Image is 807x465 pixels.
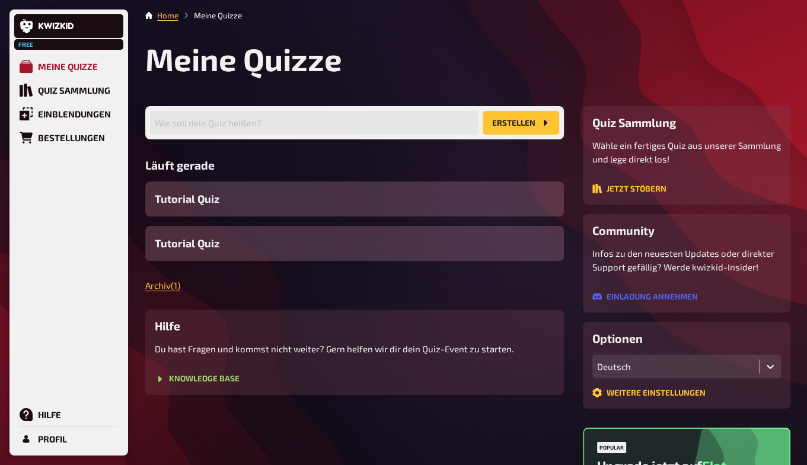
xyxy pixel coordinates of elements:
div: Profil [38,434,67,444]
a: Meine Quizze [14,55,123,78]
h1: Meine Quizze [145,40,790,78]
button: Jetzt stöbern [592,184,666,193]
div: Quiz Sammlung [38,85,110,95]
div: Deutsch [597,361,754,372]
div: Einblendungen [38,109,111,119]
a: Profil [14,427,123,451]
h3: Optionen [592,332,781,345]
div: Meine Quizze [38,61,98,72]
h3: Community [592,224,781,237]
a: Tutorial Quiz [145,181,564,216]
div: Popular [597,442,626,453]
a: Einladung annehmen [592,292,698,303]
p: Wähle ein fertiges Quiz aus unserer Sammlung und lege direkt los! [592,139,781,165]
span: Tutorial Quiz [155,235,219,251]
a: Knowledge Base [155,375,240,386]
a: Einblendungen [14,102,123,126]
a: Weitere Einstellungen [592,388,706,399]
a: Jetzt stöbern [592,184,666,195]
a: Home [157,11,178,20]
h3: Läuft gerade [145,158,564,172]
li: Home [157,9,178,21]
a: Tutorial Quiz [145,226,564,261]
a: Archiv(1) [145,280,180,291]
span: Tutorial Quiz [155,191,219,207]
button: Knowledge Base [155,374,240,384]
a: Quiz Sammlung [14,78,123,102]
a: Bestellungen [14,126,123,149]
span: Free [15,41,37,48]
h3: Quiz Sammlung [592,116,781,129]
p: Infos zu den neuesten Updates oder direkter Support gefällig? Werde kwizkid-Insider! [592,247,781,273]
div: Hilfe [38,409,61,420]
div: Bestellungen [38,132,105,143]
input: Wie soll dein Quiz heißen? [150,111,478,135]
button: Weitere Einstellungen [592,388,706,397]
h3: Hilfe [155,319,554,333]
a: Hilfe [14,403,123,426]
button: Einladung annehmen [592,292,698,301]
li: Meine Quizze [178,9,242,21]
p: Du hast Fragen und kommst nicht weiter? Gern helfen wir dir dein Quiz-Event zu starten. [155,342,554,356]
button: Erstellen [483,111,559,135]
